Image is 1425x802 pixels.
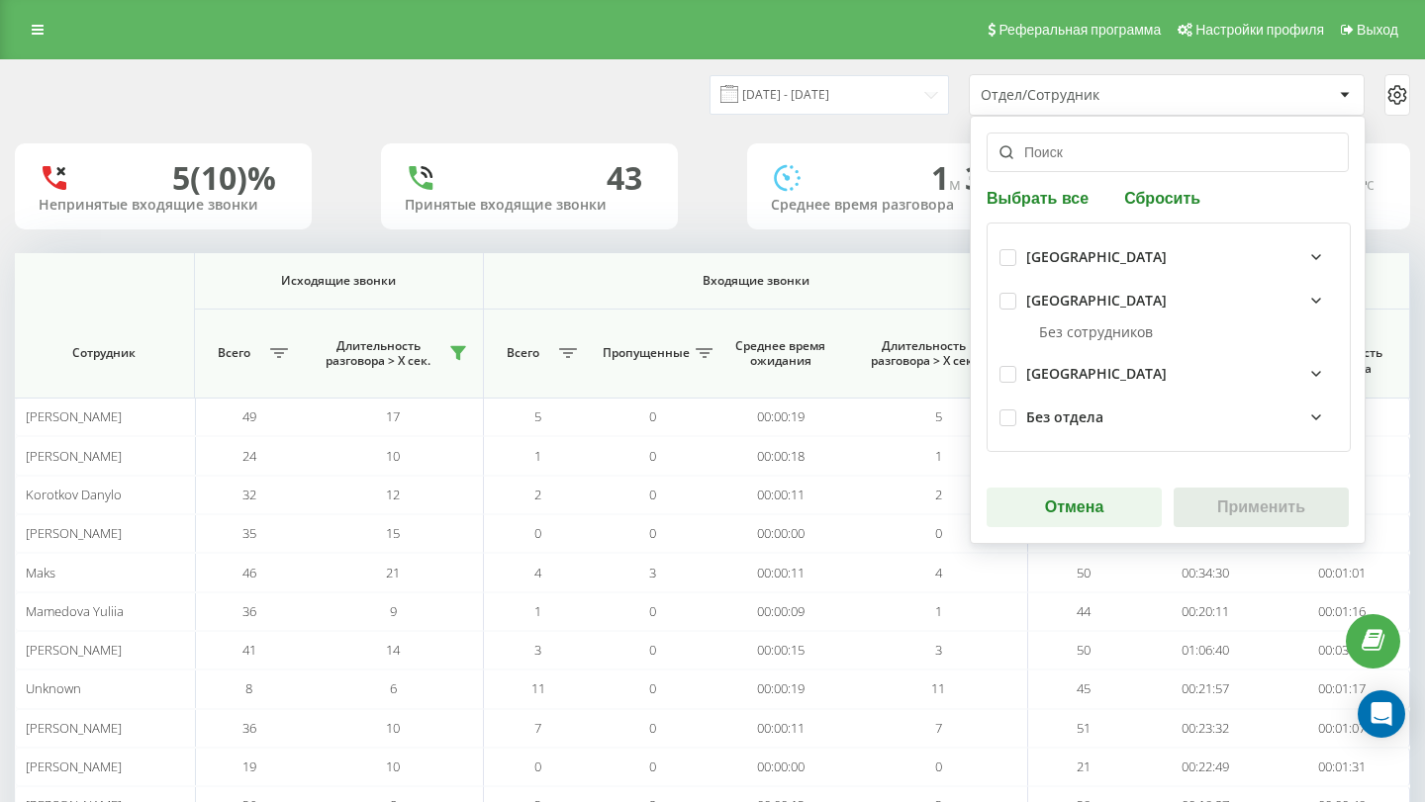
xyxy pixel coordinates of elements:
span: м [949,173,965,195]
span: 2 [534,486,541,503]
span: 0 [649,679,656,697]
span: 21 [1077,757,1091,775]
span: Korotkov Danylo [26,486,122,503]
div: [GEOGRAPHIC_DATA] [1026,366,1167,383]
span: 50 [1077,641,1091,659]
td: 01:06:40 [1138,631,1275,669]
span: 9 [390,602,397,620]
span: Реферальная программа [998,22,1161,38]
span: 45 [1077,679,1091,697]
span: 3 [649,564,656,581]
span: [PERSON_NAME] [26,447,122,465]
span: Unknown [26,679,81,697]
span: 7 [534,719,541,737]
span: [PERSON_NAME] [26,719,122,737]
span: 36 [242,719,256,737]
span: 10 [386,719,400,737]
span: 1 [931,156,965,199]
div: Среднее время разговора [771,197,1020,214]
span: 1 [935,602,942,620]
span: 17 [386,407,400,425]
span: 0 [649,602,656,620]
span: 11 [931,679,945,697]
span: Mamedova Yuliia [26,602,124,620]
span: 3 [935,641,942,659]
div: Без отдела [1026,409,1103,426]
td: 00:01:17 [1274,669,1410,708]
td: 00:00:11 [712,709,849,748]
span: 14 [386,641,400,659]
span: 0 [649,641,656,659]
span: Выход [1357,22,1398,38]
span: 32 [242,486,256,503]
span: 0 [534,524,541,542]
button: Выбрать все [987,188,1094,207]
span: 0 [534,757,541,775]
td: 00:00:00 [712,748,849,786]
td: 00:00:00 [712,514,849,553]
span: Всего [205,345,264,361]
span: 32 [965,156,1008,199]
span: 50 [1077,564,1091,581]
span: [PERSON_NAME] [26,641,122,659]
span: 36 [242,602,256,620]
button: Отмена [987,488,1162,527]
td: 00:01:16 [1274,592,1410,631]
span: 35 [242,524,256,542]
span: 11 [531,679,545,697]
span: 44 [1077,602,1091,620]
span: [PERSON_NAME] [26,757,122,775]
span: 10 [386,757,400,775]
td: 00:22:49 [1138,748,1275,786]
span: 8 [245,679,252,697]
span: 1 [935,447,942,465]
span: 46 [242,564,256,581]
span: 0 [649,524,656,542]
span: 1 [534,602,541,620]
div: Принятые входящие звонки [405,197,654,214]
span: c [1367,173,1375,195]
td: 00:00:11 [712,476,849,514]
span: Пропущенные [603,345,690,361]
div: [GEOGRAPHIC_DATA] [1026,249,1167,266]
span: 51 [1077,719,1091,737]
span: 0 [649,486,656,503]
td: 00:00:09 [712,592,849,631]
td: 00:00:19 [712,669,849,708]
div: Open Intercom Messenger [1358,690,1405,738]
span: Исходящие звонки [218,273,459,289]
td: 00:00:19 [712,398,849,436]
span: 15 [386,524,400,542]
td: 00:21:57 [1138,669,1275,708]
span: 0 [649,719,656,737]
span: 0 [649,447,656,465]
span: 0 [649,757,656,775]
td: 00:00:18 [712,436,849,475]
div: Отдел/Сотрудник [981,87,1217,104]
span: 21 [386,564,400,581]
span: [PERSON_NAME] [26,524,122,542]
span: 5 [935,407,942,425]
span: 4 [534,564,541,581]
button: Применить [1174,488,1349,527]
div: 5 (10)% [172,159,276,197]
span: Maks [26,564,55,581]
span: [PERSON_NAME] [26,407,122,425]
span: Длительность разговора > Х сек. [859,338,989,369]
span: Входящие звонки [520,273,992,289]
span: 6 [390,679,397,697]
div: 43 [607,159,642,197]
span: Сотрудник [33,345,176,361]
span: Всего [494,345,553,361]
span: 10 [386,447,400,465]
span: 7 [935,719,942,737]
td: 00:01:07 [1274,709,1410,748]
div: [GEOGRAPHIC_DATA] [1026,293,1167,310]
span: 1 [534,447,541,465]
span: Среднее время ожидания [728,338,833,369]
span: 0 [935,524,942,542]
span: 5 [534,407,541,425]
td: 00:34:30 [1138,553,1275,591]
span: 2 [935,486,942,503]
span: 4 [935,564,942,581]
